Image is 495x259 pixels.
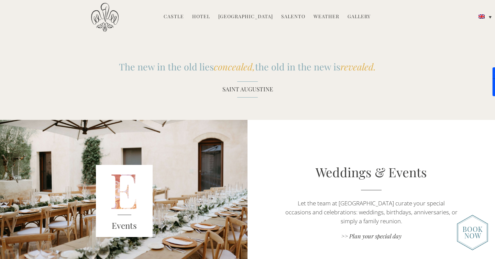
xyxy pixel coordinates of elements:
[79,81,416,98] div: SAINT AUGUSTINE
[316,164,427,180] a: Weddings & Events
[218,13,273,21] a: [GEOGRAPHIC_DATA]
[285,232,458,241] a: >> Plan your special day
[478,14,485,19] img: English
[91,3,119,32] img: Castello di Ugento
[313,13,339,21] a: Weather
[164,13,184,21] a: Castle
[281,13,305,21] a: Salento
[96,219,153,232] h3: Events
[192,13,210,21] a: Hotel
[457,215,488,250] img: new-booknow.png
[348,13,371,21] a: Gallery
[96,165,153,237] img: E_red.png
[285,199,458,226] p: Let the team at [GEOGRAPHIC_DATA] curate your special occasions and celebrations: weddings, birth...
